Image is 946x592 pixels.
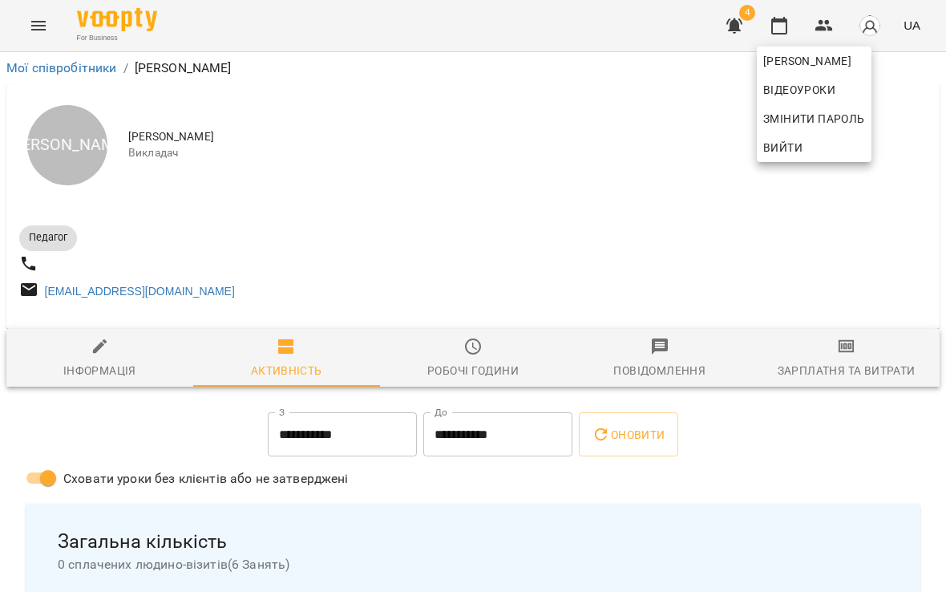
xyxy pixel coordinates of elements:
[757,75,842,104] a: Відеоуроки
[763,80,835,99] span: Відеоуроки
[763,138,802,157] span: Вийти
[757,47,871,75] a: [PERSON_NAME]
[763,51,865,71] span: [PERSON_NAME]
[763,109,865,128] span: Змінити пароль
[757,104,871,133] a: Змінити пароль
[757,133,871,162] button: Вийти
